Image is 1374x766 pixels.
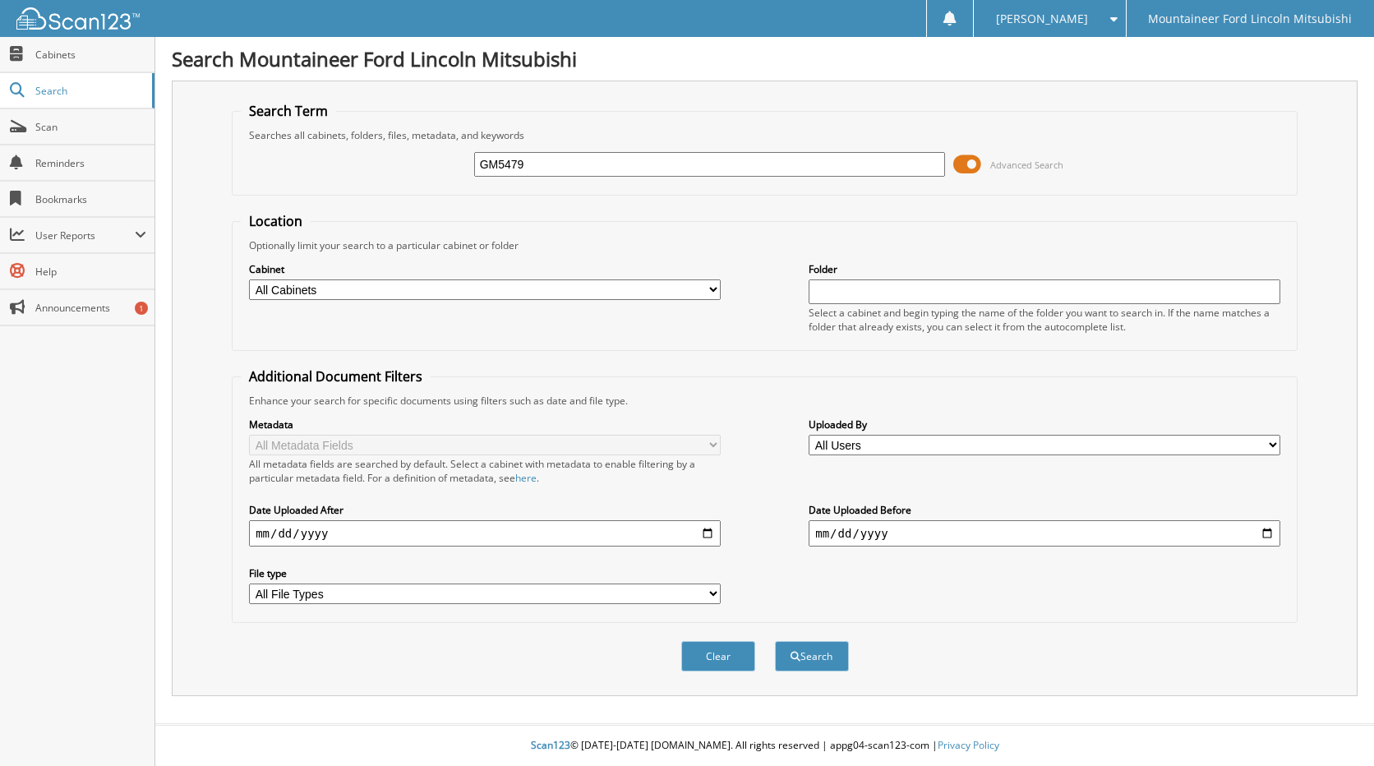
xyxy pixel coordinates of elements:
div: Select a cabinet and begin typing the name of the folder you want to search in. If the name match... [809,306,1280,334]
span: Reminders [35,156,146,170]
button: Clear [681,641,755,671]
div: Searches all cabinets, folders, files, metadata, and keywords [241,128,1289,142]
span: Cabinets [35,48,146,62]
label: Uploaded By [809,418,1280,431]
input: start [249,520,721,547]
h1: Search Mountaineer Ford Lincoln Mitsubishi [172,45,1358,72]
button: Search [775,641,849,671]
div: Enhance your search for specific documents using filters such as date and file type. [241,394,1289,408]
div: Optionally limit your search to a particular cabinet or folder [241,238,1289,252]
iframe: Chat Widget [1292,687,1374,766]
legend: Search Term [241,102,336,120]
span: Mountaineer Ford Lincoln Mitsubishi [1148,14,1352,24]
div: All metadata fields are searched by default. Select a cabinet with metadata to enable filtering b... [249,457,721,485]
label: Date Uploaded Before [809,503,1280,517]
label: Cabinet [249,262,721,276]
span: Bookmarks [35,192,146,206]
img: scan123-logo-white.svg [16,7,140,30]
label: File type [249,566,721,580]
label: Folder [809,262,1280,276]
a: here [515,471,537,485]
span: User Reports [35,228,135,242]
label: Metadata [249,418,721,431]
span: Announcements [35,301,146,315]
label: Date Uploaded After [249,503,721,517]
div: 1 [135,302,148,315]
legend: Additional Document Filters [241,367,431,385]
span: Scan123 [531,738,570,752]
span: Scan [35,120,146,134]
input: end [809,520,1280,547]
span: Advanced Search [990,159,1063,171]
legend: Location [241,212,311,230]
span: [PERSON_NAME] [996,14,1088,24]
div: © [DATE]-[DATE] [DOMAIN_NAME]. All rights reserved | appg04-scan123-com | [155,726,1374,766]
span: Search [35,84,144,98]
a: Privacy Policy [938,738,999,752]
span: Help [35,265,146,279]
